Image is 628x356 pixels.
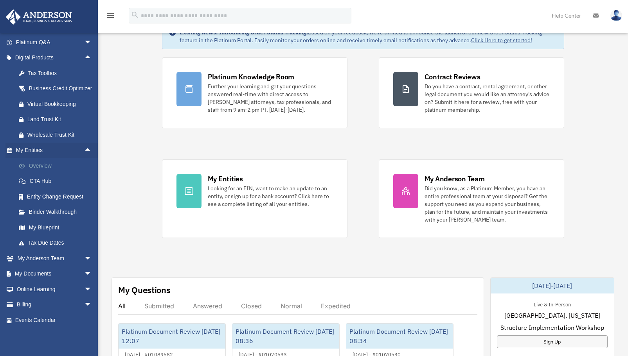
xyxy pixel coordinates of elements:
a: My Anderson Team Did you know, as a Platinum Member, you have an entire professional team at your... [379,159,564,238]
a: Billingarrow_drop_down [5,297,104,313]
a: Digital Productsarrow_drop_up [5,50,104,66]
div: Platinum Document Review [DATE] 08:36 [232,324,339,349]
a: Entity Change Request [11,189,104,204]
div: Expedited [321,302,351,310]
div: Answered [193,302,222,310]
a: Platinum Knowledge Room Further your learning and get your questions answered real-time with dire... [162,57,347,128]
div: Business Credit Optimizer [27,84,94,93]
i: menu [106,11,115,20]
div: [DATE]-[DATE] [491,278,614,293]
span: arrow_drop_down [84,297,100,313]
a: Platinum Q&Aarrow_drop_down [5,34,104,50]
div: My Anderson Team [425,174,485,184]
strong: Exciting News: Introducing Order Status Tracking! [180,29,308,36]
span: arrow_drop_up [84,143,100,159]
a: My Anderson Teamarrow_drop_down [5,250,104,266]
span: arrow_drop_down [84,250,100,267]
div: Looking for an EIN, want to make an update to an entity, or sign up for a bank account? Click her... [208,184,333,208]
a: Business Credit Optimizer [11,81,104,97]
a: Tax Due Dates [11,235,104,251]
div: Based on your feedback, we're thrilled to announce the launch of our new Order Status Tracking fe... [180,29,558,44]
div: Wholesale Trust Kit [27,130,94,140]
a: My Blueprint [11,220,104,235]
div: Do you have a contract, rental agreement, or other legal document you would like an attorney's ad... [425,82,550,114]
a: CTA Hub [11,174,104,189]
span: Structure Implementation Workshop [500,323,604,332]
span: [GEOGRAPHIC_DATA], [US_STATE] [504,311,600,320]
div: Platinum Document Review [DATE] 08:34 [346,324,453,349]
span: arrow_drop_down [84,266,100,282]
a: My Entities Looking for an EIN, want to make an update to an entity, or sign up for a bank accoun... [162,159,347,238]
div: My Questions [118,284,171,296]
a: Binder Walkthrough [11,204,104,220]
div: Further your learning and get your questions answered real-time with direct access to [PERSON_NAM... [208,82,333,114]
div: Submitted [144,302,174,310]
a: Click Here to get started! [471,37,532,44]
a: Overview [11,158,104,174]
span: arrow_drop_down [84,281,100,297]
div: Land Trust Kit [27,114,94,124]
div: Closed [241,302,262,310]
div: Platinum Document Review [DATE] 12:07 [119,324,225,349]
i: search [131,11,139,19]
div: Live & In-Person [527,300,577,308]
a: My Documentsarrow_drop_down [5,266,104,282]
a: Land Trust Kit [11,112,104,127]
a: menu [106,14,115,20]
span: arrow_drop_down [84,34,100,50]
a: Virtual Bookkeeping [11,96,104,112]
div: Contract Reviews [425,72,480,82]
div: My Entities [208,174,243,184]
div: Platinum Knowledge Room [208,72,295,82]
a: Sign Up [497,335,608,348]
a: Wholesale Trust Kit [11,127,104,143]
div: Did you know, as a Platinum Member, you have an entire professional team at your disposal? Get th... [425,184,550,224]
div: Virtual Bookkeeping [27,99,94,109]
a: Tax Toolbox [11,65,104,81]
div: Tax Toolbox [27,68,94,78]
div: All [118,302,126,310]
a: Online Learningarrow_drop_down [5,281,104,297]
a: Contract Reviews Do you have a contract, rental agreement, or other legal document you would like... [379,57,564,128]
img: Anderson Advisors Platinum Portal [4,9,74,25]
img: User Pic [610,10,622,21]
span: arrow_drop_up [84,50,100,66]
a: Events Calendar [5,312,104,328]
a: My Entitiesarrow_drop_up [5,143,104,158]
div: Normal [281,302,302,310]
